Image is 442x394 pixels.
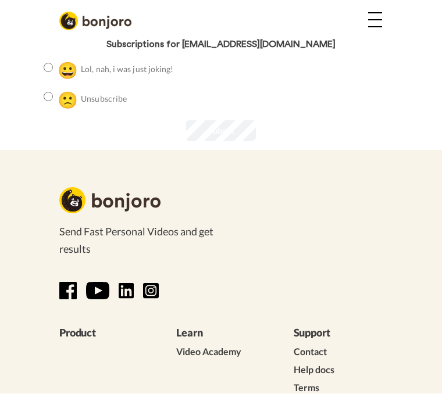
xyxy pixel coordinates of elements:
a: Help docs [294,364,383,377]
label: Lol, nah, i was just joking! [44,58,173,83]
img: Facebook Logo [59,282,77,300]
label: Unsubscribe [44,88,127,112]
img: Bonjoro Logo [59,12,131,31]
input: 😀Lol, nah, i was just joking! [44,63,53,73]
p: Send Fast Personal Videos and get results [59,223,214,258]
span: 😀 [58,60,78,80]
img: Instagram Logo [143,282,158,300]
img: Bonjoro Logo [59,188,161,214]
span: 🙁 [58,90,78,110]
h4: Support [294,328,383,339]
h4: Learn [176,328,265,339]
a: Contact [294,346,383,359]
a: Video Academy [176,346,265,359]
img: LinkedIn Logo [119,282,134,300]
a: Bonjoro Logo [59,16,131,26]
input: Submit [186,121,256,142]
img: YouTube Logo [86,282,109,300]
h3: Subscriptions for [EMAIL_ADDRESS][DOMAIN_NAME] [44,40,398,51]
h4: Product [59,328,148,339]
input: 🙁Unsubscribe [44,92,53,102]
